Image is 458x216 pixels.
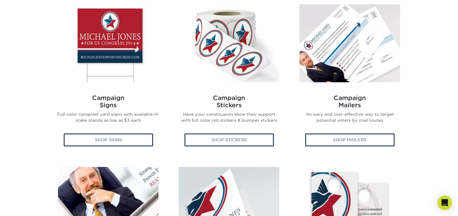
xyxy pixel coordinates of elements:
h2: Campaign Mailers [299,94,401,109]
p: Full color coroplast yard signs with available H-stake stands as low as $3 each [57,111,159,128]
p: Have your constituents show their support with full color roll stickers & bumper stickers [178,111,280,128]
img: Political Every Door Direct Mail Postcards [299,4,400,82]
p: An easy and cost-effective way to target potential voters by mail routes [299,111,401,128]
div: Shop Signs [64,133,153,146]
a: Campaign Stickers CampaignStickers Have your constituents show their support with full color roll... [173,4,285,152]
img: Political Campaign Signs [58,4,159,82]
a: Political Campaign Signs CampaignSigns Full color coroplast yard signs with available H-stake sta... [53,4,164,152]
a: Political Every Door Direct Mail Postcards CampaignMailers An easy and cost-effective way to targ... [294,4,406,152]
div: Shop Stickers [184,133,274,146]
h2: Campaign Stickers [178,94,280,109]
img: Campaign Stickers [179,4,279,82]
div: Open Intercom Messenger [437,196,452,210]
h2: Campaign Signs [57,94,159,109]
div: Shop Mailers [305,133,395,146]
